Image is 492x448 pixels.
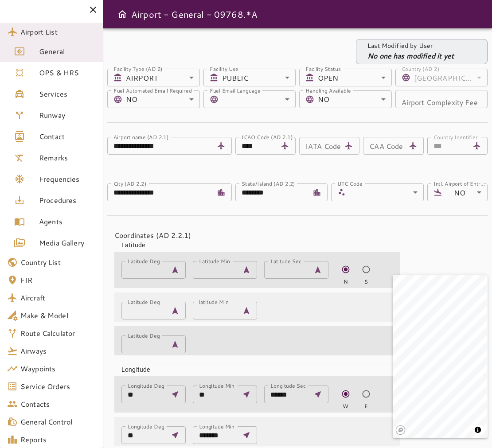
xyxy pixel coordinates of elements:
[433,133,478,140] label: Country Identifier
[433,179,486,187] label: Intl. Airport of Entry (AOE)
[128,382,164,389] label: Longitude Deg
[126,90,200,108] div: NO
[20,381,96,392] span: Service Orders
[114,230,393,241] h4: Coordinates (AD 2.2.1)
[20,399,96,409] span: Contacts
[367,41,454,51] p: Last Modified by User
[318,90,392,108] div: NO
[414,69,488,86] div: [GEOGRAPHIC_DATA]
[402,65,440,72] label: Country (AD 2)
[39,131,96,142] span: Contact
[128,331,160,339] label: Latitude Deg
[305,65,341,72] label: Facility Status
[367,51,454,61] p: No one has modified it yet
[113,65,163,72] label: Facility Type (AD 2)
[131,7,258,21] h6: Airport - General - 09768.*A
[20,363,96,374] span: Waypoints
[39,46,96,57] span: General
[270,382,306,389] label: Longitude Sec
[114,234,400,249] div: Latitude
[113,5,131,23] button: Open drawer
[20,434,96,445] span: Reports
[126,69,200,86] div: AIRPORT
[210,86,261,94] label: Fuel Email Language
[242,133,293,140] label: ICAO Code (AD 2.1)
[270,257,301,265] label: Latitude Sec
[222,69,296,86] div: PUBLIC
[20,257,96,268] span: Country List
[343,402,348,410] span: W
[242,179,295,187] label: State/Island (AD 2.2)
[344,278,348,286] span: N
[199,382,234,389] label: Longitude Min
[113,133,169,140] label: Airport name (AD 2.1)
[318,69,392,86] div: OPEN
[39,174,96,184] span: Frequencies
[446,183,488,201] div: NO
[39,67,96,78] span: OPS & HRS
[20,417,96,427] span: General Control
[210,65,238,72] label: Facility Use
[128,422,164,430] label: Longitude Deg
[39,110,96,121] span: Runway
[39,195,96,206] span: Procedures
[128,257,160,265] label: Latitude Deg
[305,86,351,94] label: Handling Available
[20,27,96,37] span: Airport List
[395,425,406,435] a: Mapbox logo
[39,216,96,227] span: Agents
[199,422,234,430] label: Longitude Min
[393,275,488,438] canvas: Map
[39,89,96,99] span: Services
[364,402,368,410] span: E
[472,425,483,435] button: Toggle attribution
[39,152,96,163] span: Remarks
[199,298,229,305] label: latitude Min
[113,86,192,94] label: Fuel Automated Email Required
[39,238,96,248] span: Media Gallery
[20,310,96,321] span: Make & Model
[364,278,368,286] span: S
[20,275,96,285] span: FIR
[20,346,96,356] span: Airways
[20,328,96,339] span: Route Calculator
[199,257,230,265] label: Latitude Min
[114,358,400,374] div: Longitude
[113,179,146,187] label: City (AD 2.2)
[20,292,96,303] span: Aircraft
[128,298,160,305] label: Latitude Deg
[337,179,362,187] label: UTC Code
